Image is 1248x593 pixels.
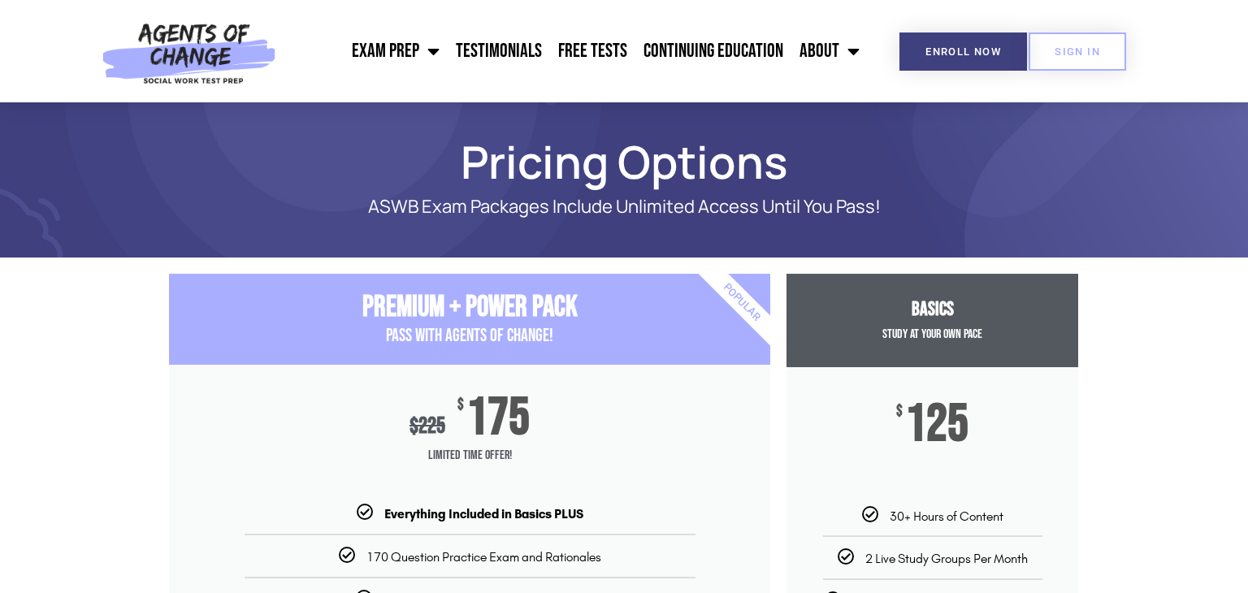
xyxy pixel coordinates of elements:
[386,325,553,347] span: PASS with AGENTS OF CHANGE!
[865,551,1028,566] span: 2 Live Study Groups Per Month
[344,31,448,71] a: Exam Prep
[169,439,770,472] span: Limited Time Offer!
[284,31,868,71] nav: Menu
[648,209,836,396] div: Popular
[448,31,550,71] a: Testimonials
[366,549,601,565] span: 170 Question Practice Exam and Rationales
[466,397,530,439] span: 175
[905,404,968,446] span: 125
[882,327,982,342] span: Study at your Own Pace
[409,413,418,439] span: $
[457,397,464,413] span: $
[791,31,868,71] a: About
[409,413,445,439] div: 225
[550,31,635,71] a: Free Tests
[786,298,1078,322] h3: Basics
[635,31,791,71] a: Continuing Education
[384,506,583,522] b: Everything Included in Basics PLUS
[169,290,770,325] h3: Premium + Power Pack
[1029,32,1126,71] a: SIGN IN
[925,46,1001,57] span: Enroll Now
[226,197,1022,217] p: ASWB Exam Packages Include Unlimited Access Until You Pass!
[890,509,1003,524] span: 30+ Hours of Content
[1055,46,1100,57] span: SIGN IN
[896,404,903,420] span: $
[161,143,1087,180] h1: Pricing Options
[899,32,1027,71] a: Enroll Now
